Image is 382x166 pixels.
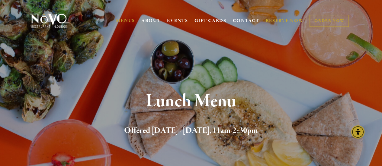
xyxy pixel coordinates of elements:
[194,15,226,27] a: GIFT CARDS
[310,15,349,27] a: ORDER NOW
[40,124,342,137] h2: Offered [DATE] - [DATE], 11am-2:30pm
[141,18,161,24] a: ABOUT
[351,125,364,139] div: Accessibility Menu
[265,15,303,27] a: RESERVE NOW
[233,15,259,27] a: CONTACT
[167,18,188,24] a: EVENTS
[30,13,68,28] img: Novo Restaurant &amp; Lounge
[40,92,342,111] h1: Lunch Menu
[116,18,135,24] a: MENUS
